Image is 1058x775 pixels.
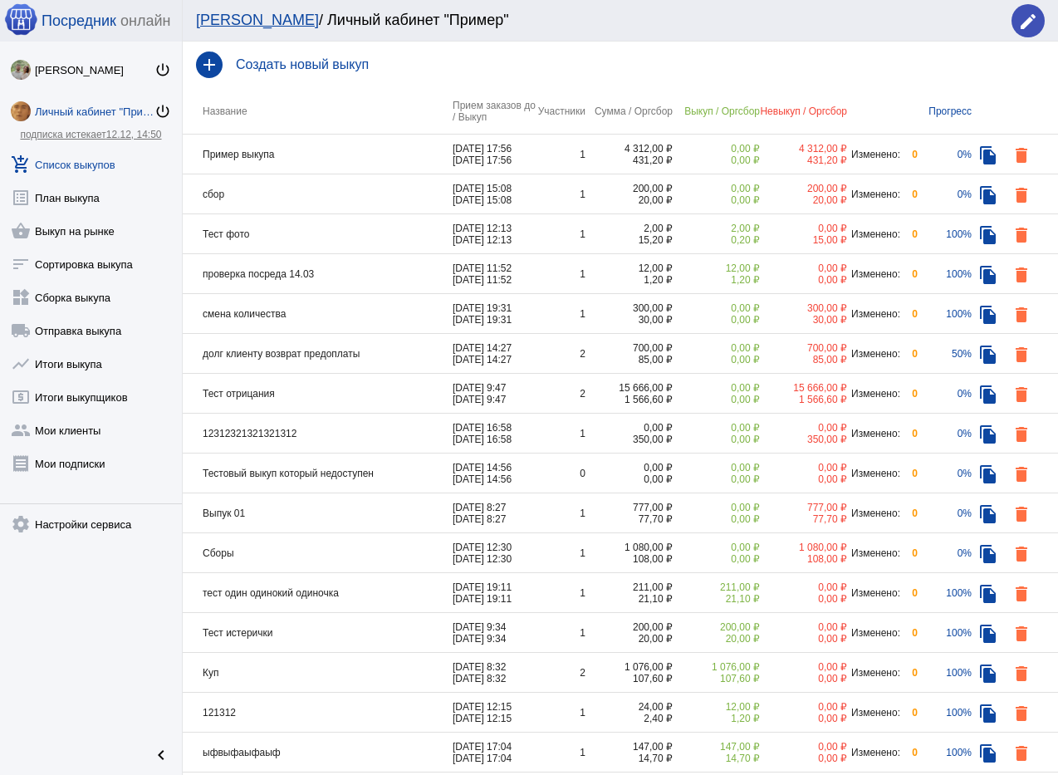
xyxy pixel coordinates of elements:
div: 107,60 ₽ [585,673,673,684]
td: [DATE] 12:13 [DATE] 12:13 [453,214,536,254]
div: 0,00 ₽ [673,194,760,206]
td: 100% [918,653,972,693]
div: 0,00 ₽ [760,753,847,764]
div: 1 566,60 ₽ [760,394,847,405]
mat-icon: delete [1011,185,1031,205]
div: Изменено: [847,468,901,479]
td: Куп [183,653,453,693]
th: Название [183,88,453,135]
span: 12.12, 14:50 [106,129,162,140]
mat-icon: file_copy [978,145,998,165]
span: Посредник [42,12,116,30]
td: 121312 [183,693,453,733]
td: 0% [918,414,972,454]
td: Тест фото [183,214,453,254]
div: 0 [901,508,918,519]
div: 0 [901,308,918,320]
td: [DATE] 14:27 [DATE] 14:27 [453,334,536,374]
div: 0 [901,747,918,758]
div: 0,00 ₽ [673,354,760,365]
div: 0,00 ₽ [760,673,847,684]
div: 20,00 ₽ [585,633,673,645]
div: 0,00 ₽ [585,473,673,485]
td: [DATE] 12:30 [DATE] 12:30 [453,533,536,573]
td: сбор [183,174,453,214]
mat-icon: delete [1011,345,1031,365]
div: 0 [901,468,918,479]
mat-icon: file_copy [978,424,998,444]
div: 0,00 ₽ [585,462,673,473]
div: Личный кабинет "Пример" [35,105,154,118]
div: 0 [901,189,918,200]
td: [DATE] 8:27 [DATE] 8:27 [453,493,536,533]
mat-icon: delete [1011,704,1031,723]
td: 2 [536,653,585,693]
div: 0,00 ₽ [673,434,760,445]
td: 0% [918,493,972,533]
td: 0% [918,374,972,414]
mat-icon: delete [1011,504,1031,524]
div: 21,10 ₽ [585,593,673,605]
div: 0 [901,228,918,240]
div: 0 [901,587,918,599]
mat-icon: file_copy [978,225,998,245]
mat-icon: show_chart [11,354,31,374]
img: YWTOwoZstwcGJCdVIxn37A3LCnqaByj6gVbz4yNNathphKJwokuLbne9QtomCT0Yb5Mw_qzKfMIfCU6cPKf4jpPs.jpg [11,60,31,80]
td: 1 [536,693,585,733]
div: 0 [901,547,918,559]
div: 0,00 ₽ [673,302,760,314]
div: Изменено: [847,348,901,360]
td: [DATE] 19:31 [DATE] 19:31 [453,294,536,334]
div: 431,20 ₽ [760,155,847,166]
td: Тест истерички [183,613,453,653]
td: [DATE] 16:58 [DATE] 16:58 [453,414,536,454]
td: [DATE] 9:47 [DATE] 9:47 [453,374,536,414]
div: / Личный кабинет "Пример" [196,12,995,29]
td: проверка посреда 14.03 [183,254,453,294]
div: 200,00 ₽ [673,621,760,633]
td: 0% [918,135,972,174]
div: 12,00 ₽ [585,262,673,274]
div: Изменено: [847,627,901,639]
div: 77,70 ₽ [760,513,847,525]
div: 0,00 ₽ [760,462,847,473]
div: 700,00 ₽ [760,342,847,354]
mat-icon: file_copy [978,704,998,723]
td: 1 [536,613,585,653]
a: [PERSON_NAME] [196,12,319,28]
div: Изменено: [847,508,901,519]
td: 2 [536,334,585,374]
div: 0,00 ₽ [673,502,760,513]
div: 1,20 ₽ [673,274,760,286]
div: 211,00 ₽ [585,581,673,593]
div: 1,20 ₽ [673,713,760,724]
td: тест один одинокий одиночка [183,573,453,613]
div: 1,20 ₽ [585,274,673,286]
mat-icon: shopping_basket [11,221,31,241]
div: 0,00 ₽ [673,143,760,155]
div: 200,00 ₽ [585,183,673,194]
td: 1 [536,573,585,613]
mat-icon: delete [1011,305,1031,325]
div: 20,00 ₽ [673,633,760,645]
td: 100% [918,693,972,733]
td: 0% [918,174,972,214]
mat-icon: delete [1011,265,1031,285]
mat-icon: file_copy [978,504,998,524]
td: смена количества [183,294,453,334]
div: 0 [901,149,918,160]
mat-icon: file_copy [978,584,998,604]
td: [DATE] 8:32 [DATE] 8:32 [453,653,536,693]
div: 0,00 ₽ [760,473,847,485]
div: 85,00 ₽ [760,354,847,365]
mat-icon: file_copy [978,544,998,564]
div: 30,00 ₽ [585,314,673,326]
td: Выпук 01 [183,493,453,533]
div: Изменено: [847,149,901,160]
div: 0,00 ₽ [673,513,760,525]
div: 0 [901,627,918,639]
th: Невыкуп / Оргсбор [760,88,847,135]
td: [DATE] 11:52 [DATE] 11:52 [453,254,536,294]
div: 300,00 ₽ [760,302,847,314]
div: 0,00 ₽ [673,155,760,166]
